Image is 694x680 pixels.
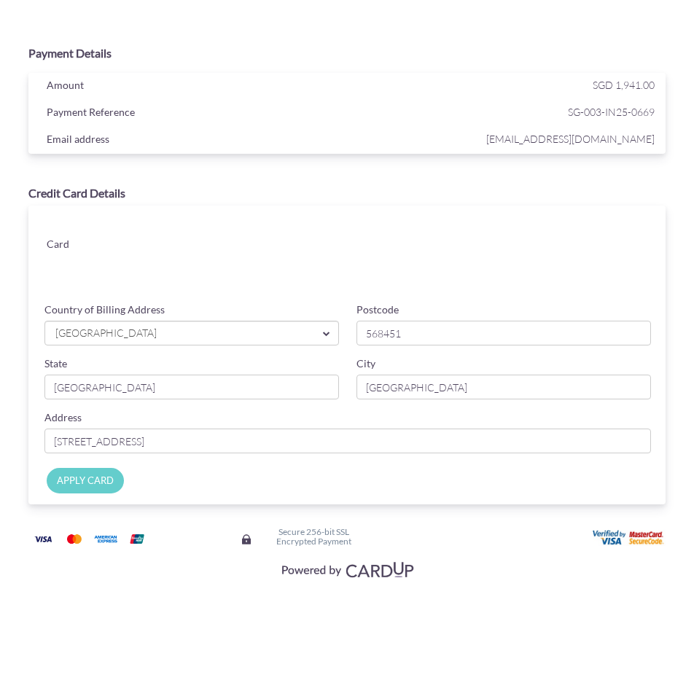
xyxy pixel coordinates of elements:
[403,103,655,121] span: SG-003-IN25-0669
[593,530,666,546] img: User card
[28,530,58,548] img: Visa
[122,530,152,548] img: Union Pay
[593,79,655,91] span: SGD 1,941.00
[257,220,599,246] iframe: Secure card number input frame
[36,235,246,257] div: Card
[54,326,302,341] span: [GEOGRAPHIC_DATA]
[36,76,403,98] div: Amount
[274,556,420,583] img: Visa, Mastercard
[403,130,655,148] span: [EMAIL_ADDRESS][DOMAIN_NAME]
[276,527,351,546] h6: Secure 256-bit SSL Encrypted Payment
[44,302,165,317] label: Country of Billing Address
[428,251,597,278] iframe: Secure card security code input frame
[36,103,403,125] div: Payment Reference
[28,185,666,202] div: Credit Card Details
[241,534,252,545] img: Secure lock
[356,302,399,317] label: Postcode
[28,45,666,62] div: Payment Details
[44,356,67,371] label: State
[257,251,426,278] iframe: Secure card expiration date input frame
[91,530,120,548] img: American Express
[60,530,89,548] img: Mastercard
[44,410,82,425] label: Address
[44,321,339,345] a: [GEOGRAPHIC_DATA]
[36,130,403,152] div: Email address
[356,356,375,371] label: City
[47,468,124,493] input: APPLY CARD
